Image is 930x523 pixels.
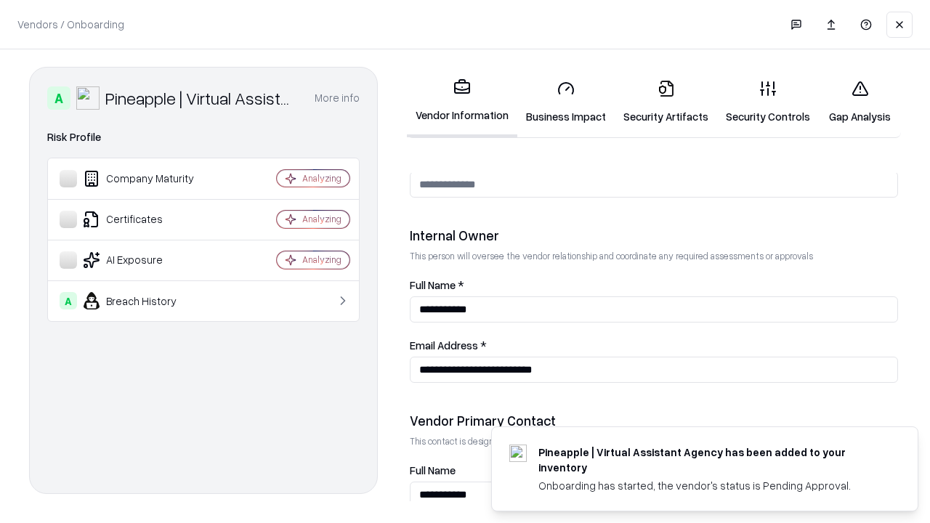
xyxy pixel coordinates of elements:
p: Vendors / Onboarding [17,17,124,32]
a: Business Impact [517,68,615,136]
label: Full Name [410,465,898,476]
a: Vendor Information [407,67,517,137]
div: Risk Profile [47,129,360,146]
div: Breach History [60,292,233,309]
div: AI Exposure [60,251,233,269]
button: More info [315,85,360,111]
div: Pineapple | Virtual Assistant Agency has been added to your inventory [538,445,883,475]
div: Certificates [60,211,233,228]
img: Pineapple | Virtual Assistant Agency [76,86,100,110]
div: Analyzing [302,213,341,225]
div: Analyzing [302,172,341,185]
label: Email Address * [410,340,898,351]
p: This person will oversee the vendor relationship and coordinate any required assessments or appro... [410,250,898,262]
div: Internal Owner [410,227,898,244]
img: trypineapple.com [509,445,527,462]
div: Pineapple | Virtual Assistant Agency [105,86,297,110]
div: Onboarding has started, the vendor's status is Pending Approval. [538,478,883,493]
div: Company Maturity [60,170,233,187]
a: Security Controls [717,68,819,136]
div: Analyzing [302,254,341,266]
a: Security Artifacts [615,68,717,136]
a: Gap Analysis [819,68,901,136]
div: Vendor Primary Contact [410,412,898,429]
p: This contact is designated to receive the assessment request from Shift [410,435,898,447]
div: A [60,292,77,309]
label: Full Name * [410,280,898,291]
div: A [47,86,70,110]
